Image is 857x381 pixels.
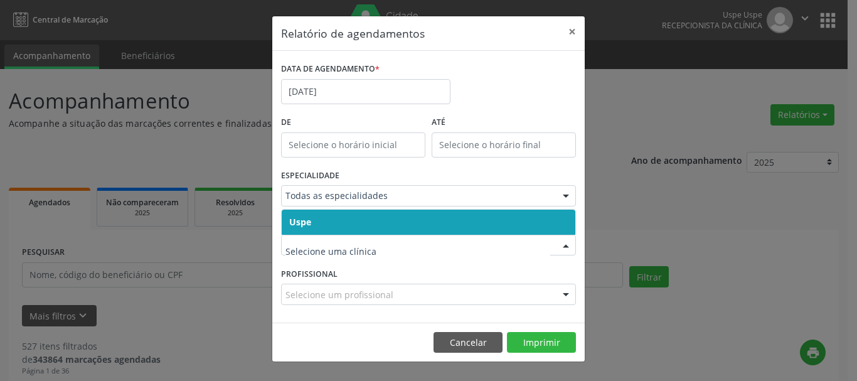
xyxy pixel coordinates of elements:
h5: Relatório de agendamentos [281,25,425,41]
input: Selecione uma clínica [285,239,550,264]
input: Selecione o horário inicial [281,132,425,158]
label: ESPECIALIDADE [281,166,339,186]
label: ATÉ [432,113,576,132]
button: Close [560,16,585,47]
input: Selecione uma data ou intervalo [281,79,450,104]
label: De [281,113,425,132]
input: Selecione o horário final [432,132,576,158]
span: Uspe [289,216,311,228]
button: Cancelar [434,332,503,353]
label: PROFISSIONAL [281,264,338,284]
span: Selecione um profissional [285,288,393,301]
button: Imprimir [507,332,576,353]
label: DATA DE AGENDAMENTO [281,60,380,79]
span: Todas as especialidades [285,190,550,202]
